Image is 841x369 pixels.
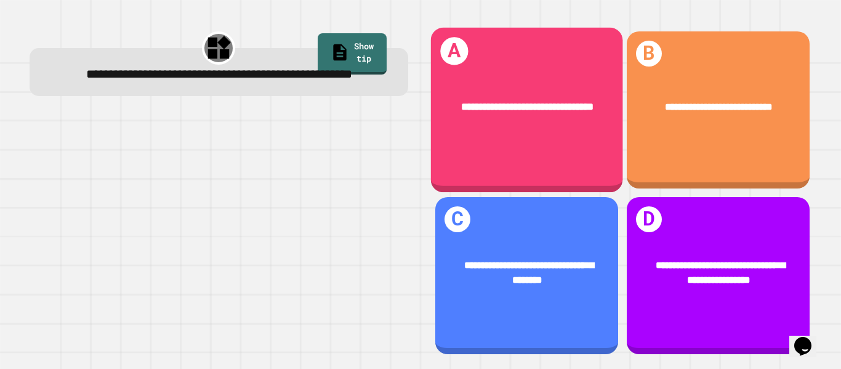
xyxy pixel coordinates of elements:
[318,33,387,75] a: Show tip
[789,320,829,357] iframe: chat widget
[445,206,471,233] h1: C
[440,37,468,65] h1: A
[636,41,662,67] h1: B
[636,206,662,233] h1: D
